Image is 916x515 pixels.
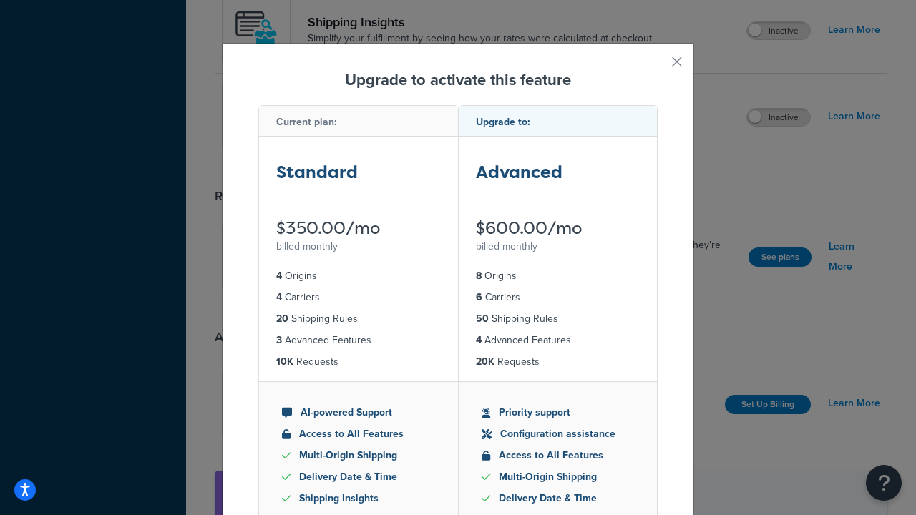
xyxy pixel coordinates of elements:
li: Origins [276,268,441,284]
li: Requests [276,354,441,370]
li: Access to All Features [282,426,435,442]
strong: 8 [476,268,482,283]
strong: 4 [276,290,282,305]
strong: 20K [476,354,494,369]
li: Multi-Origin Shipping [482,469,635,485]
li: Access to All Features [482,448,635,463]
strong: 4 [276,268,282,283]
li: Shipping Insights [282,491,435,506]
li: Delivery Date & Time [282,469,435,485]
div: billed monthly [276,237,441,257]
li: Advanced Features [476,333,640,348]
li: Carriers [476,290,640,305]
div: $600.00/mo [476,220,640,237]
li: Origins [476,268,640,284]
strong: Advanced [476,160,562,184]
li: Carriers [276,290,441,305]
strong: 3 [276,333,282,348]
li: Shipping Rules [476,311,640,327]
strong: 10K [276,354,293,369]
div: Upgrade to: [459,106,658,137]
div: Current plan: [259,106,458,137]
strong: 20 [276,311,288,326]
li: Delivery Date & Time [482,491,635,506]
li: Requests [476,354,640,370]
div: $350.00/mo [276,220,441,237]
div: billed monthly [476,237,640,257]
li: Priority support [482,405,635,421]
li: Configuration assistance [482,426,635,442]
li: Multi-Origin Shipping [282,448,435,463]
strong: Upgrade to activate this feature [345,68,571,92]
li: Advanced Features [276,333,441,348]
li: Shipping Rules [276,311,441,327]
strong: Standard [276,160,358,184]
li: AI-powered Support [282,405,435,421]
strong: 6 [476,290,482,305]
strong: 4 [476,333,482,348]
strong: 50 [476,311,489,326]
